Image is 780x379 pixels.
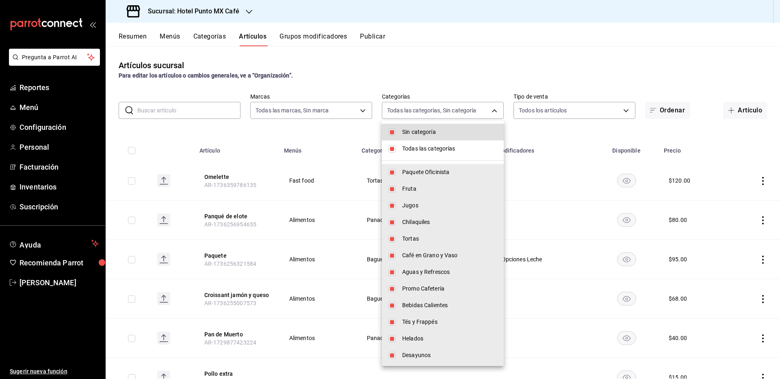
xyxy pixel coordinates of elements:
span: Promo Cafetería [402,284,497,293]
span: Chilaquiles [402,218,497,226]
span: Desayunos [402,351,497,360]
span: Todas las categorías [402,144,497,153]
span: Helados [402,334,497,343]
span: Bebidas Calientes [402,301,497,310]
span: Jugos [402,201,497,210]
span: Tortas [402,235,497,243]
span: Sin categoría [402,128,497,136]
span: Tés y Frappés [402,318,497,326]
span: Fruta [402,185,497,193]
span: Aguas y Refrescos [402,268,497,276]
span: Café en Grano y Vaso [402,251,497,260]
span: Paquete Oficinista [402,168,497,177]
